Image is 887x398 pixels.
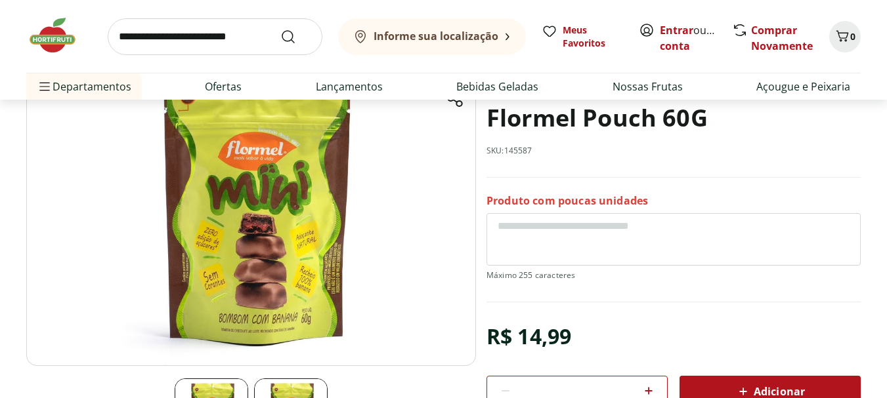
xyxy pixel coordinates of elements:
a: Criar conta [660,23,732,53]
a: Meus Favoritos [542,24,623,50]
img: Hortifruti [26,16,92,55]
a: Nossas Frutas [613,79,683,94]
button: Carrinho [829,21,861,52]
span: ou [660,22,718,54]
span: 0 [850,30,855,43]
img: Principal [26,51,476,366]
input: search [108,18,322,55]
div: R$ 14,99 [487,318,571,355]
button: Informe sua localização [338,18,526,55]
span: Meus Favoritos [563,24,623,50]
a: Açougue e Peixaria [756,79,850,94]
span: Departamentos [37,71,131,102]
button: Menu [37,71,53,102]
a: Comprar Novamente [751,23,813,53]
a: Entrar [660,23,693,37]
button: Submit Search [280,29,312,45]
p: SKU: 145587 [487,146,532,156]
p: Produto com poucas unidades [487,193,648,208]
a: Ofertas [205,79,242,94]
a: Lançamentos [316,79,383,94]
a: Bebidas Geladas [456,79,538,94]
b: Informe sua localização [374,29,498,43]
